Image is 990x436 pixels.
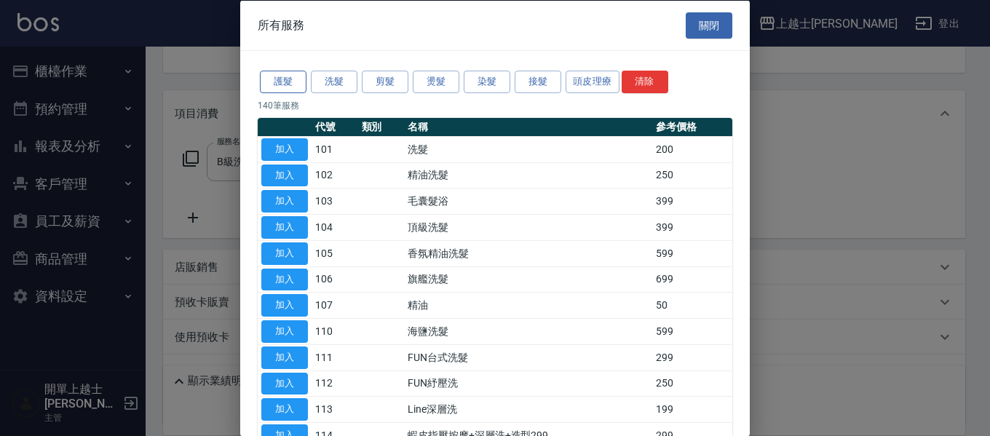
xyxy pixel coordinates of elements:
[404,136,652,162] td: 洗髮
[404,344,652,370] td: FUN台式洗髮
[312,292,358,318] td: 107
[261,320,308,343] button: 加入
[258,17,304,32] span: 所有服務
[261,398,308,421] button: 加入
[312,136,358,162] td: 101
[312,318,358,344] td: 110
[312,162,358,189] td: 102
[260,71,306,93] button: 護髮
[652,162,732,189] td: 250
[404,396,652,422] td: Line深層洗
[404,266,652,293] td: 旗艦洗髮
[652,117,732,136] th: 參考價格
[404,240,652,266] td: 香氛精油洗髮
[652,292,732,318] td: 50
[566,71,619,93] button: 頭皮理療
[312,266,358,293] td: 106
[261,372,308,395] button: 加入
[652,318,732,344] td: 599
[404,162,652,189] td: 精油洗髮
[261,346,308,368] button: 加入
[261,164,308,186] button: 加入
[312,214,358,240] td: 104
[464,71,510,93] button: 染髮
[652,188,732,214] td: 399
[258,98,732,111] p: 140 筆服務
[622,71,668,93] button: 清除
[358,117,405,136] th: 類別
[652,240,732,266] td: 599
[362,71,408,93] button: 剪髮
[261,268,308,290] button: 加入
[404,188,652,214] td: 毛囊髮浴
[404,292,652,318] td: 精油
[312,240,358,266] td: 105
[312,117,358,136] th: 代號
[311,71,357,93] button: 洗髮
[652,344,732,370] td: 299
[261,294,308,317] button: 加入
[652,370,732,397] td: 250
[515,71,561,93] button: 接髮
[404,318,652,344] td: 海鹽洗髮
[652,136,732,162] td: 200
[652,214,732,240] td: 399
[261,216,308,239] button: 加入
[261,138,308,160] button: 加入
[261,242,308,264] button: 加入
[404,117,652,136] th: 名稱
[312,344,358,370] td: 111
[652,396,732,422] td: 199
[261,190,308,213] button: 加入
[652,266,732,293] td: 699
[686,12,732,39] button: 關閉
[312,188,358,214] td: 103
[404,214,652,240] td: 頂級洗髮
[413,71,459,93] button: 燙髮
[404,370,652,397] td: FUN紓壓洗
[312,370,358,397] td: 112
[312,396,358,422] td: 113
